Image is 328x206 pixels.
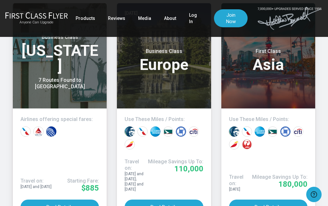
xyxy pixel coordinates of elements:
[267,126,278,137] div: Cathay Pacific miles
[24,77,95,90] div: 7 Routes Found to [GEOGRAPHIC_DATA]
[229,126,239,137] div: Alaska miles
[229,48,307,73] h3: Asia
[137,126,148,137] div: American miles
[46,126,56,137] div: United
[125,116,203,123] h4: Use These Miles / Points:
[108,13,125,24] a: Reviews
[233,48,304,55] small: First Class
[164,13,176,24] a: About
[163,126,173,137] div: Cathay Pacific miles
[176,126,186,137] div: Chase points
[214,9,248,27] a: Join Now
[125,48,203,73] h3: Europe
[189,126,199,137] div: Citi points
[5,12,68,25] a: First Class FlyerAnyone Can Upgrade
[242,126,252,137] div: American miles
[24,34,95,40] small: Business Class
[229,116,307,123] h4: Use These Miles / Points:
[5,12,68,19] img: First Class Flyer
[20,126,31,137] div: American Airlines
[255,126,265,137] div: Amex points
[125,139,135,150] div: Iberia miles
[33,126,44,137] div: Delta Airlines
[280,126,291,137] div: Chase points
[20,34,99,74] h3: [US_STATE]
[306,187,322,203] iframe: Opens a widget where you can find more information
[5,20,68,25] small: Anyone Can Upgrade
[129,48,200,55] small: Business Class
[76,13,95,24] a: Products
[125,126,135,137] div: Alaska miles
[138,13,151,24] a: Media
[189,9,201,27] a: Log In
[242,139,252,150] div: Japan miles
[20,116,99,123] h4: Airlines offering special fares:
[293,126,303,137] div: Citi points
[229,139,239,150] div: Iberia miles
[150,126,160,137] div: Amex points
